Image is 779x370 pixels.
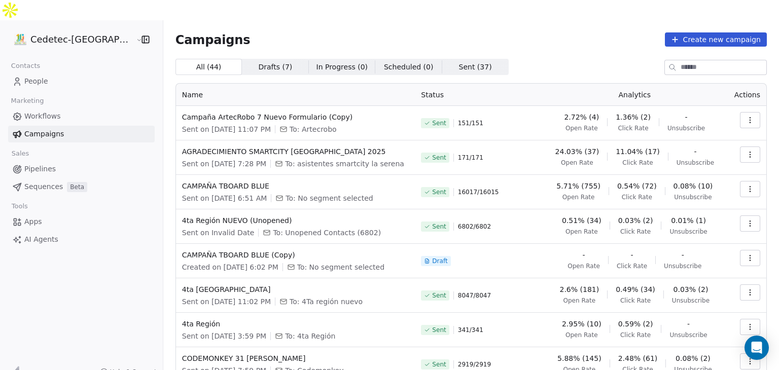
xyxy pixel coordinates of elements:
span: Open Rate [562,193,595,201]
th: Actions [727,84,766,106]
span: To: 4ta Región [285,331,335,341]
span: Unsubscribe [674,193,712,201]
span: Open Rate [561,159,593,167]
span: Campaigns [24,129,64,139]
span: Sent on [DATE] 7:28 PM [182,159,266,169]
span: - [685,112,688,122]
span: Unsubscribe [672,297,710,305]
a: Apps [8,213,155,230]
span: Sent on [DATE] 11:02 PM [182,297,271,307]
span: Beta [67,182,87,192]
span: Sent [432,326,446,334]
img: IMAGEN%2010%20A%C3%83%C2%91OS.png [14,33,26,46]
span: To: asistentes smartcity la serena [285,159,404,169]
span: Sent on [DATE] 6:51 AM [182,193,267,203]
a: AI Agents [8,231,155,248]
span: In Progress ( 0 ) [316,62,368,72]
span: Cedetec-[GEOGRAPHIC_DATA] [30,33,133,46]
span: Sent on [DATE] 3:59 PM [182,331,266,341]
span: Sent [432,188,446,196]
span: 0.03% (2) [618,215,653,226]
a: Workflows [8,108,155,125]
span: 6802 / 6802 [458,223,491,231]
span: Campaña ArtecRobo 7 Nuevo Formulario (Copy) [182,112,409,122]
span: 0.03% (2) [674,284,709,294]
a: Campaigns [8,126,155,142]
span: 4ta [GEOGRAPHIC_DATA] [182,284,409,294]
span: 2.72% (4) [564,112,599,122]
span: 2919 / 2919 [458,360,491,368]
span: Click Rate [620,297,651,305]
span: Click Rate [620,331,651,339]
span: 0.08% (10) [674,181,713,191]
span: Contacts [7,58,45,73]
span: Click Rate [617,262,647,270]
span: Open Rate [565,124,598,132]
span: Sent on [DATE] 11:07 PM [182,124,271,134]
span: 11.04% (17) [616,146,660,157]
span: CODEMONKEY 31 [PERSON_NAME] [182,353,409,363]
span: To: 4Ta región nuevo [290,297,363,307]
span: Unsubscribe [664,262,701,270]
span: Draft [432,257,447,265]
span: 0.08% (2) [676,353,711,363]
span: Click Rate [620,228,651,236]
span: AI Agents [24,234,58,245]
span: - [630,250,633,260]
span: Open Rate [565,331,598,339]
span: Sent ( 37 ) [459,62,492,72]
span: Scheduled ( 0 ) [384,62,434,72]
span: Open Rate [565,228,598,236]
span: Unsubscribe [669,331,707,339]
span: Sent [432,223,446,231]
span: Sales [7,146,33,161]
span: 2.6% (181) [560,284,599,294]
span: - [583,250,585,260]
span: 1.36% (2) [616,112,651,122]
span: Tools [7,199,32,214]
a: SequencesBeta [8,178,155,195]
span: 4ta Región [182,319,409,329]
span: - [694,146,696,157]
span: 0.01% (1) [671,215,706,226]
span: Workflows [24,111,61,122]
span: Sent [432,291,446,300]
span: Sent [432,154,446,162]
span: 151 / 151 [458,119,483,127]
th: Status [415,84,542,106]
span: Apps [24,216,42,227]
span: 2.48% (61) [618,353,658,363]
span: 0.49% (34) [616,284,655,294]
div: Open Intercom Messenger [745,336,769,360]
span: Marketing [7,93,48,108]
span: 8047 / 8047 [458,291,491,300]
span: Unsubscribe [669,228,707,236]
span: Pipelines [24,164,56,174]
span: 5.88% (145) [557,353,601,363]
span: - [687,319,690,329]
button: Cedetec-[GEOGRAPHIC_DATA] [12,31,129,48]
button: Create new campaign [665,32,767,47]
span: - [682,250,684,260]
span: 5.71% (755) [556,181,600,191]
span: Campaigns [175,32,251,47]
span: Sent [432,360,446,368]
span: Click Rate [618,124,648,132]
span: 171 / 171 [458,154,483,162]
span: AGRADECIMIENTO SMARTCITY [GEOGRAPHIC_DATA] 2025 [182,146,409,157]
a: Pipelines [8,161,155,177]
span: Click Rate [622,193,652,201]
span: To: No segment selected [297,262,384,272]
span: To: Unopened Contacts (6802) [273,228,381,238]
span: To: No segment selected [286,193,373,203]
span: 24.03% (37) [555,146,599,157]
span: 0.54% (72) [617,181,657,191]
span: Open Rate [568,262,600,270]
th: Analytics [542,84,727,106]
th: Name [176,84,415,106]
span: Open Rate [563,297,596,305]
span: Unsubscribe [677,159,714,167]
span: Created on [DATE] 6:02 PM [182,262,278,272]
span: CAMPAÑA TBOARD BLUE [182,181,409,191]
span: 0.51% (34) [562,215,601,226]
